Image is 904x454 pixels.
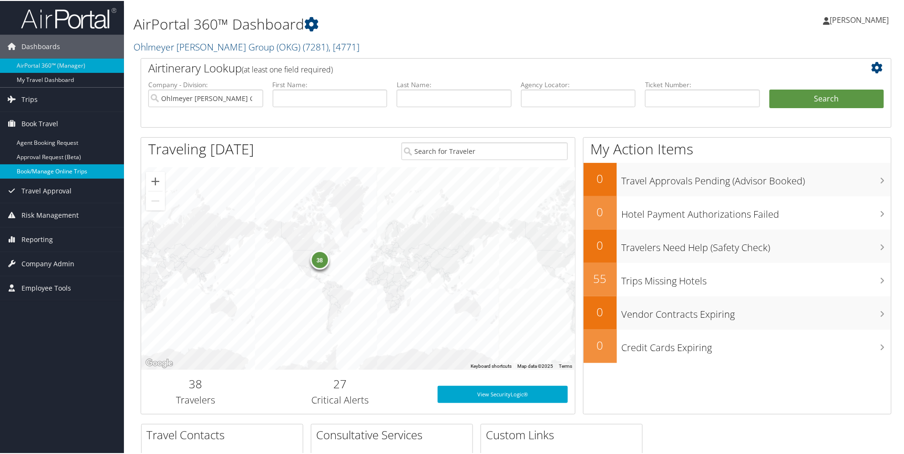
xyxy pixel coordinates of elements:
[622,169,892,187] h3: Travel Approvals Pending (Advisor Booked)
[146,426,303,442] h2: Travel Contacts
[622,235,892,253] h3: Travelers Need Help (Safety Check)
[148,393,243,406] h3: Travelers
[486,426,642,442] h2: Custom Links
[645,79,760,89] label: Ticket Number:
[21,111,58,135] span: Book Travel
[21,87,38,111] span: Trips
[303,40,329,52] span: ( 7281 )
[584,195,892,229] a: 0Hotel Payment Authorizations Failed
[770,89,884,108] button: Search
[134,40,360,52] a: Ohlmeyer [PERSON_NAME] Group (OKG)
[584,203,617,219] h2: 0
[148,375,243,391] h2: 38
[471,362,512,369] button: Keyboard shortcuts
[257,393,423,406] h3: Critical Alerts
[584,303,617,319] h2: 0
[622,202,892,220] h3: Hotel Payment Authorizations Failed
[622,302,892,320] h3: Vendor Contracts Expiring
[559,363,572,368] a: Terms (opens in new tab)
[316,426,473,442] h2: Consultative Services
[21,227,53,251] span: Reporting
[584,295,892,329] a: 0Vendor Contracts Expiring
[584,262,892,295] a: 55Trips Missing Hotels
[148,138,254,158] h1: Traveling [DATE]
[830,14,889,24] span: [PERSON_NAME]
[584,336,617,353] h2: 0
[21,202,79,226] span: Risk Management
[397,79,512,89] label: Last Name:
[584,329,892,362] a: 0Credit Cards Expiring
[144,356,175,369] a: Open this area in Google Maps (opens a new window)
[146,191,165,210] button: Zoom out
[622,335,892,353] h3: Credit Cards Expiring
[823,5,899,33] a: [PERSON_NAME]
[584,170,617,186] h2: 0
[146,171,165,190] button: Zoom in
[329,40,360,52] span: , [ 4771 ]
[401,141,568,159] input: Search for Traveler
[622,269,892,287] h3: Trips Missing Hotels
[134,13,644,33] h1: AirPortal 360™ Dashboard
[273,79,388,89] label: First Name:
[21,178,72,202] span: Travel Approval
[21,251,74,275] span: Company Admin
[257,375,423,391] h2: 27
[521,79,636,89] label: Agency Locator:
[21,6,116,29] img: airportal-logo.png
[584,162,892,195] a: 0Travel Approvals Pending (Advisor Booked)
[148,79,263,89] label: Company - Division:
[584,229,892,262] a: 0Travelers Need Help (Safety Check)
[21,275,71,299] span: Employee Tools
[242,63,333,74] span: (at least one field required)
[438,385,568,402] a: View SecurityLogic®
[21,34,60,58] span: Dashboards
[584,138,892,158] h1: My Action Items
[144,356,175,369] img: Google
[517,363,553,368] span: Map data ©2025
[148,59,822,75] h2: Airtinerary Lookup
[584,270,617,286] h2: 55
[310,249,329,268] div: 38
[584,236,617,252] h2: 0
